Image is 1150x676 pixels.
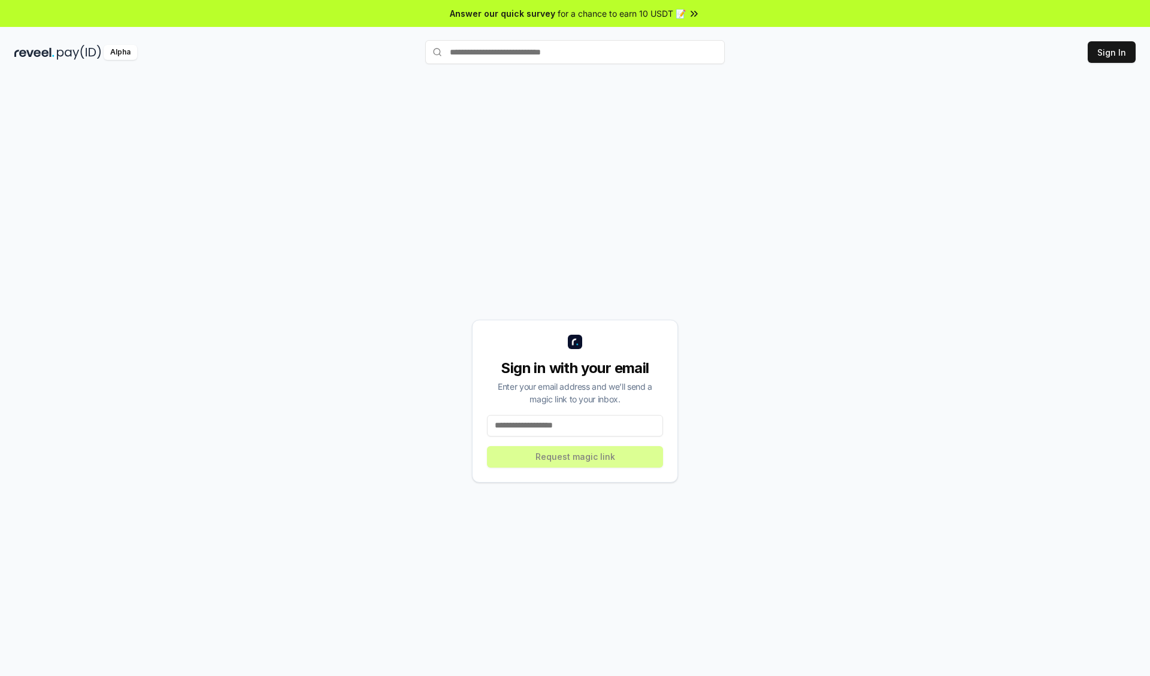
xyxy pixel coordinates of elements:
img: pay_id [57,45,101,60]
img: reveel_dark [14,45,55,60]
button: Sign In [1088,41,1136,63]
span: for a chance to earn 10 USDT 📝 [558,7,686,20]
div: Alpha [104,45,137,60]
div: Sign in with your email [487,359,663,378]
img: logo_small [568,335,582,349]
span: Answer our quick survey [450,7,555,20]
div: Enter your email address and we’ll send a magic link to your inbox. [487,380,663,405]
